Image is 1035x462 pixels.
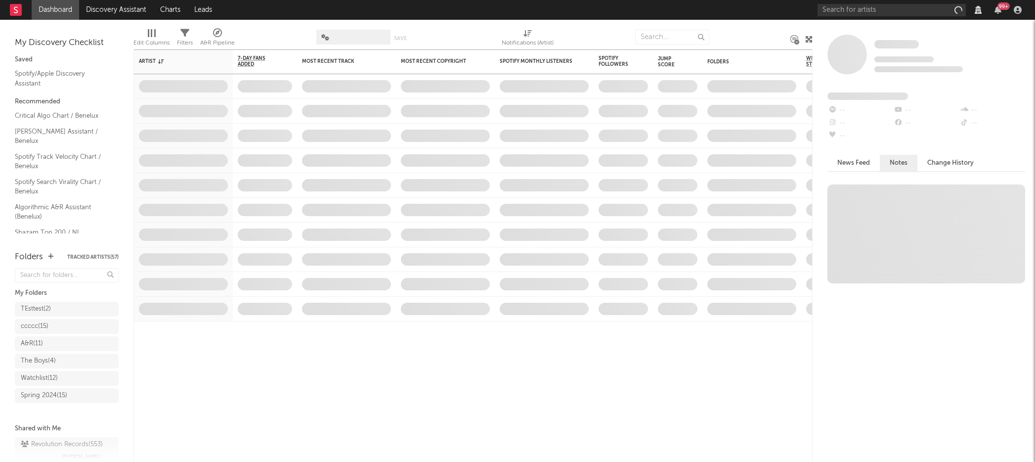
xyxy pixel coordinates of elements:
div: A&R ( 11 ) [21,338,43,350]
a: [PERSON_NAME] Assistant / Benelux [15,126,109,146]
div: Folders [707,59,781,65]
button: Tracked Artists(57) [67,255,119,260]
div: Filters [177,25,193,53]
div: -- [959,104,1025,117]
div: -- [827,117,893,130]
div: Notifications (Artist) [502,37,554,49]
div: Saved [15,54,119,66]
div: Filters [177,37,193,49]
a: A&R(11) [15,336,119,351]
a: Critical Algo Chart / Benelux [15,110,109,121]
a: ccccc(15) [15,319,119,334]
div: Jump Score [658,56,683,68]
a: TEsttest(2) [15,302,119,317]
div: A&R Pipeline [200,37,235,49]
div: My Folders [15,287,119,299]
div: The Boys ( 4 ) [21,355,56,367]
span: Weekly US Streams [806,55,841,67]
div: TEsttest ( 2 ) [21,303,51,315]
div: Edit Columns [133,25,170,53]
a: Spotify Search Virality Chart / Benelux [15,177,109,197]
a: Algorithmic A&R Assistant (Benelux) [15,202,109,222]
div: Most Recent Copyright [401,58,475,64]
a: Shazam Top 200 / NL [15,227,109,238]
button: 99+ [994,6,1001,14]
input: Search for folders... [15,268,119,282]
button: Save [394,36,407,41]
a: Spotify Track Velocity Chart / Benelux [15,151,109,172]
div: Watchlist ( 12 ) [21,372,58,384]
a: Spotify/Apple Discovery Assistant [15,68,109,89]
a: Some Artist [874,40,919,49]
div: Artist [139,58,213,64]
button: Notes [880,155,917,171]
a: Spring 2024(15) [15,388,119,403]
span: Fans Added by Platform [827,92,908,100]
div: Notifications (Artist) [502,25,554,53]
div: -- [893,104,959,117]
div: Recommended [15,96,119,108]
div: -- [893,117,959,130]
div: 99 + [997,2,1010,10]
a: Watchlist(12) [15,371,119,386]
div: Most Recent Track [302,58,376,64]
span: Tracking Since: [DATE] [874,56,934,62]
div: Spotify Followers [599,55,633,67]
div: Edit Columns [133,37,170,49]
span: Some Artist [874,40,919,48]
button: Change History [917,155,984,171]
div: -- [827,130,893,142]
div: Folders [15,251,43,263]
div: -- [959,117,1025,130]
div: A&R Pipeline [200,25,235,53]
div: Spotify Monthly Listeners [500,58,574,64]
a: The Boys(4) [15,354,119,369]
div: ccccc ( 15 ) [21,321,48,332]
div: Shared with Me [15,423,119,435]
button: News Feed [827,155,880,171]
div: Revolution Records ( 553 ) [21,439,103,451]
div: -- [827,104,893,117]
span: 7-Day Fans Added [238,55,277,67]
span: 0 fans last week [874,66,963,72]
div: Spring 2024 ( 15 ) [21,390,67,402]
div: My Discovery Checklist [15,37,119,49]
input: Search... [635,30,709,45]
input: Search for artists [818,4,966,16]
